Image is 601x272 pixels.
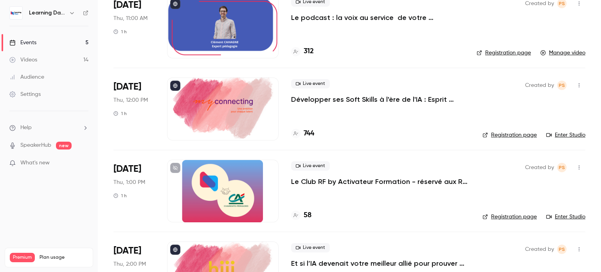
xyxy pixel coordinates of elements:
[304,128,314,139] h4: 744
[113,110,127,117] div: 1 h
[113,29,127,35] div: 1 h
[559,245,565,254] span: PS
[79,160,88,167] iframe: Noticeable Trigger
[546,213,585,221] a: Enter Studio
[9,39,36,47] div: Events
[20,159,50,167] span: What's new
[113,260,146,268] span: Thu, 2:00 PM
[291,128,314,139] a: 744
[56,142,72,150] span: new
[291,95,470,104] a: Développer ses Soft Skills à l'ère de l'IA : Esprit critique & IA
[291,79,330,88] span: Live event
[113,77,155,140] div: Oct 9 Thu, 12:00 PM (Europe/Paris)
[546,131,585,139] a: Enter Studio
[113,193,127,199] div: 1 h
[9,56,37,64] div: Videos
[304,46,314,57] h4: 312
[525,81,554,90] span: Created by
[477,49,531,57] a: Registration page
[9,124,88,132] li: help-dropdown-opener
[10,253,35,262] span: Premium
[40,254,88,261] span: Plan usage
[291,46,314,57] a: 312
[113,96,148,104] span: Thu, 12:00 PM
[113,81,141,93] span: [DATE]
[557,81,567,90] span: Prad Selvarajah
[559,163,565,172] span: PS
[482,213,537,221] a: Registration page
[113,160,155,222] div: Oct 9 Thu, 1:00 PM (Europe/Paris)
[291,13,464,22] a: Le podcast : la voix au service de votre pédagogie
[113,245,141,257] span: [DATE]
[29,9,66,17] h6: Learning Days
[291,177,470,186] a: Le Club RF by Activateur Formation - réservé aux RF - La formation, bien plus qu’un “smile sheet" ?
[113,163,141,175] span: [DATE]
[10,7,22,19] img: Learning Days
[9,73,44,81] div: Audience
[482,131,537,139] a: Registration page
[9,90,41,98] div: Settings
[291,210,311,221] a: 58
[540,49,585,57] a: Manage video
[557,163,567,172] span: Prad Selvarajah
[559,81,565,90] span: PS
[20,141,51,150] a: SpeakerHub
[20,124,32,132] span: Help
[557,245,567,254] span: Prad Selvarajah
[291,259,470,268] a: Et si l’IA devenait votre meilleur allié pour prouver enfin l’impact de vos formations ?
[304,210,311,221] h4: 58
[525,163,554,172] span: Created by
[291,243,330,252] span: Live event
[113,178,145,186] span: Thu, 1:00 PM
[113,14,148,22] span: Thu, 11:00 AM
[525,245,554,254] span: Created by
[291,161,330,171] span: Live event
